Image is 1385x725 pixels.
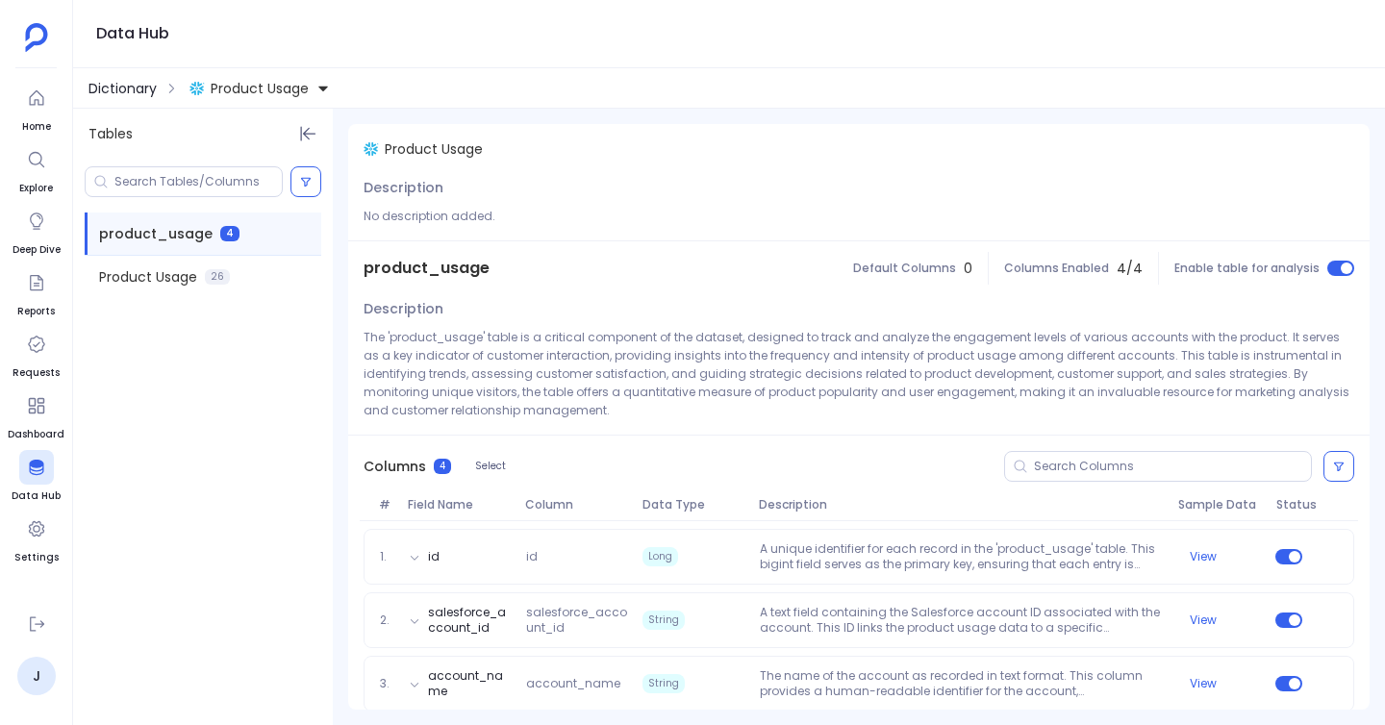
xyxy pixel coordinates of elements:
[1004,261,1109,276] span: Columns Enabled
[372,676,401,691] span: 3.
[518,676,635,691] span: account_name
[1117,259,1143,278] span: 4 / 4
[211,79,309,98] span: Product Usage
[19,142,54,196] a: Explore
[8,427,64,442] span: Dashboard
[19,181,54,196] span: Explore
[752,668,1171,699] p: The name of the account as recorded in text format. This column provides a human-readable identif...
[17,304,55,319] span: Reports
[205,269,230,285] span: 26
[635,497,752,512] span: Data Type
[13,242,61,258] span: Deep Dive
[428,549,440,564] button: id
[12,488,61,504] span: Data Hub
[12,450,61,504] a: Data Hub
[642,547,678,566] span: Long
[964,259,972,278] span: 0
[294,120,321,147] button: Hide Tables
[751,497,1171,512] span: Description
[96,20,169,47] h1: Data Hub
[364,207,1354,225] p: No description added.
[364,299,443,318] span: Description
[428,668,510,699] button: account_name
[220,226,239,241] span: 4
[19,119,54,135] span: Home
[372,549,401,564] span: 1.
[371,497,400,512] span: #
[99,267,197,287] span: Product Usage
[385,139,483,159] span: Product Usage
[853,261,956,276] span: Default Columns
[400,497,517,512] span: Field Name
[642,674,685,693] span: String
[364,457,426,476] span: Columns
[1171,497,1268,512] span: Sample Data
[463,454,518,479] button: Select
[1034,459,1311,474] input: Search Columns
[114,174,282,189] input: Search Tables/Columns
[1190,676,1217,691] button: View
[518,549,635,564] span: id
[364,257,490,280] span: product_usage
[13,365,60,381] span: Requests
[14,512,59,565] a: Settings
[428,605,510,636] button: salesforce_account_id
[1190,549,1217,564] button: View
[88,79,157,98] span: Dictionary
[434,459,451,474] span: 4
[364,141,379,157] img: snowflake.svg
[752,541,1171,572] p: A unique identifier for each record in the 'product_usage' table. This bigint field serves as the...
[518,605,635,636] span: salesforce_account_id
[364,328,1354,419] p: The 'product_usage' table is a critical component of the dataset, designed to track and analyze t...
[517,497,635,512] span: Column
[8,388,64,442] a: Dashboard
[73,109,333,159] div: Tables
[13,204,61,258] a: Deep Dive
[1269,497,1308,512] span: Status
[13,327,60,381] a: Requests
[17,657,56,695] a: J
[1190,612,1217,628] button: View
[364,178,443,197] span: Description
[99,224,213,243] span: product_usage
[19,81,54,135] a: Home
[186,73,334,104] button: Product Usage
[14,550,59,565] span: Settings
[17,265,55,319] a: Reports
[752,605,1171,636] p: A text field containing the Salesforce account ID associated with the account. This ID links the ...
[189,81,205,96] img: snowflake.svg
[372,612,401,628] span: 2.
[25,23,48,52] img: petavue logo
[1174,261,1320,276] span: Enable table for analysis
[642,611,685,630] span: String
